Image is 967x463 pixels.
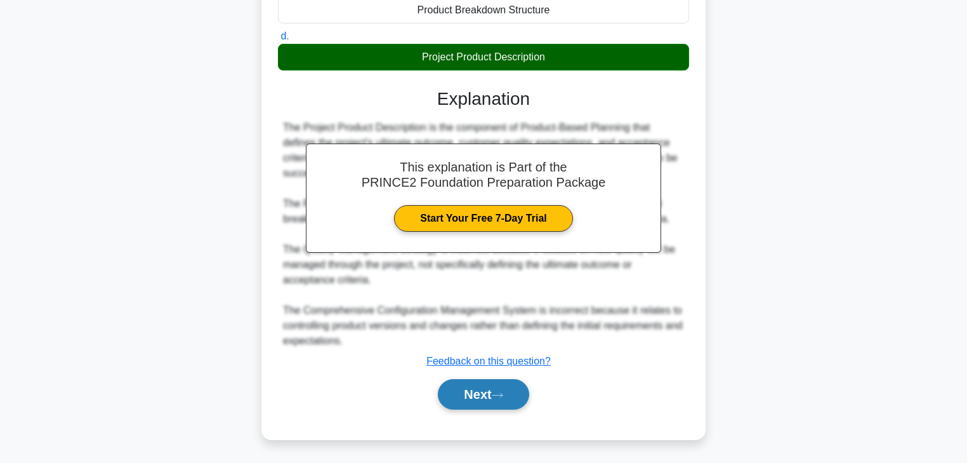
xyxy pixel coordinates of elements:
[394,205,572,232] a: Start Your Free 7-Day Trial
[283,120,684,349] div: The Project Product Description is the component of Product-Based Planning that defines the proje...
[426,356,551,366] a: Feedback on this question?
[286,88,681,110] h3: Explanation
[278,44,689,70] div: Project Product Description
[438,379,529,410] button: Next
[280,30,289,41] span: d.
